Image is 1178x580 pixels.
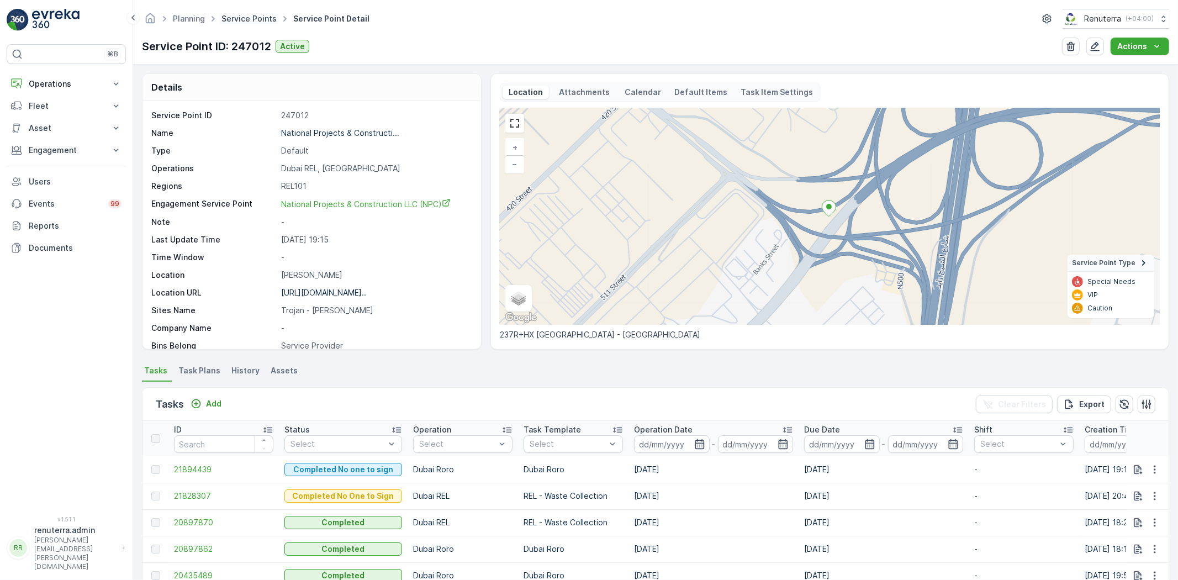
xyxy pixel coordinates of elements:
p: Users [29,176,122,187]
p: Dubai REL [413,491,513,502]
a: Open this area in Google Maps (opens a new window) [503,310,539,325]
p: Attachments [558,87,612,98]
p: Task Item Settings [741,87,813,98]
p: Operations [29,78,104,89]
p: Asset [29,123,104,134]
p: Operations [151,163,277,174]
p: [URL][DOMAIN_NAME].. [281,288,366,297]
button: Completed [284,542,402,556]
img: Google [503,310,539,325]
p: Completed [322,544,365,555]
p: Dubai Roro [524,464,623,475]
p: Actions [1117,41,1147,52]
td: [DATE] [628,536,799,562]
p: Dubai Roro [524,544,623,555]
td: [DATE] [628,483,799,509]
p: Select [290,439,385,450]
p: Engagement [29,145,104,156]
span: Service Point Type [1072,259,1135,267]
p: Due Date [804,424,840,435]
a: Events99 [7,193,126,215]
a: Service Points [221,14,277,23]
p: Creation Time [1085,424,1139,435]
p: 247012 [281,110,469,121]
p: Time Window [151,252,277,263]
p: Details [151,81,182,94]
a: 20897870 [174,517,273,528]
a: 21894439 [174,464,273,475]
input: dd/mm/yyyy [888,435,964,453]
p: - [281,217,469,228]
p: - [974,491,1074,502]
div: Toggle Row Selected [151,492,160,500]
p: Bins Belong [151,340,277,351]
p: Operation Date [634,424,693,435]
p: - [281,252,469,263]
p: Company Name [151,323,277,334]
a: Reports [7,215,126,237]
a: View Fullscreen [506,115,523,131]
p: - [712,437,716,451]
span: History [231,365,260,376]
a: Homepage [144,17,156,26]
button: Actions [1111,38,1169,55]
p: Special Needs [1087,277,1135,286]
p: Caution [1087,304,1112,313]
span: National Projects & Construction LLC (NPC) [281,199,451,209]
a: Documents [7,237,126,259]
summary: Service Point Type [1068,255,1154,272]
p: Tasks [156,397,184,412]
p: Last Update Time [151,234,277,245]
p: Documents [29,242,122,254]
p: Completed [322,517,365,528]
p: Note [151,217,277,228]
input: Search [174,435,273,453]
div: Toggle Row Selected [151,518,160,527]
img: logo [7,9,29,31]
a: Zoom Out [506,156,523,172]
p: Active [280,41,305,52]
a: 20897862 [174,544,273,555]
p: REL - Waste Collection [524,491,623,502]
p: REL - Waste Collection [524,517,623,528]
img: logo_light-DOdMpM7g.png [32,9,80,31]
p: Select [980,439,1056,450]
span: Task Plans [178,365,220,376]
p: Status [284,424,310,435]
button: Renuterra(+04:00) [1063,9,1169,29]
p: Completed No One to Sign [293,491,394,502]
button: Completed [284,516,402,529]
p: Reports [29,220,122,231]
p: renuterra.admin [34,525,117,536]
p: Default [281,145,469,156]
p: National Projects & Constructi... [281,128,399,138]
a: 21828307 [174,491,273,502]
p: Default Items [675,87,728,98]
td: [DATE] [799,509,969,536]
a: Layers [506,286,531,310]
button: Export [1057,396,1111,413]
p: - [974,464,1074,475]
p: Service Point ID [151,110,277,121]
span: Service Point Detail [291,13,372,24]
p: Location URL [151,287,277,298]
p: Calendar [625,87,662,98]
p: ⌘B [107,50,118,59]
button: Active [276,40,309,53]
p: Renuterra [1084,13,1121,24]
div: Toggle Row Selected [151,571,160,580]
p: Completed No one to sign [293,464,393,475]
p: Engagement Service Point [151,198,277,210]
p: VIP [1087,291,1098,299]
p: Fleet [29,101,104,112]
span: Tasks [144,365,167,376]
div: RR [9,539,27,557]
div: Toggle Row Selected [151,545,160,553]
button: Engagement [7,139,126,161]
p: Task Template [524,424,581,435]
p: ID [174,424,182,435]
p: ( +04:00 ) [1126,14,1154,23]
